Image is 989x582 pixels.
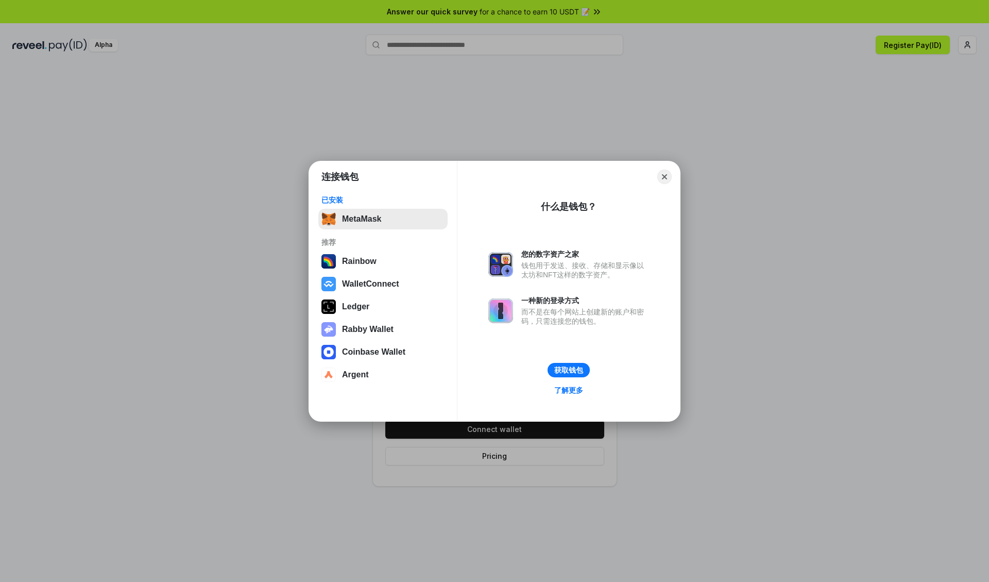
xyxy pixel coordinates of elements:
[554,386,583,395] div: 了解更多
[342,302,369,311] div: Ledger
[488,298,513,323] img: svg+xml,%3Csvg%20xmlns%3D%22http%3A%2F%2Fwww.w3.org%2F2000%2Fsvg%22%20fill%3D%22none%22%20viewBox...
[321,254,336,269] img: svg+xml,%3Csvg%20width%3D%22120%22%20height%3D%22120%22%20viewBox%3D%220%200%20120%20120%22%20fil...
[342,370,369,379] div: Argent
[657,170,672,184] button: Close
[321,368,336,382] img: svg+xml,%3Csvg%20width%3D%2228%22%20height%3D%2228%22%20viewBox%3D%220%200%2028%2028%22%20fill%3D...
[318,251,448,272] button: Rainbow
[318,319,448,340] button: Rabby Wallet
[321,322,336,337] img: svg+xml,%3Csvg%20xmlns%3D%22http%3A%2F%2Fwww.w3.org%2F2000%2Fsvg%22%20fill%3D%22none%22%20viewBox...
[321,277,336,291] img: svg+xml,%3Csvg%20width%3D%2228%22%20height%3D%2228%22%20viewBox%3D%220%200%2028%2028%22%20fill%3D...
[342,347,405,357] div: Coinbase Wallet
[321,300,336,314] img: svg+xml,%3Csvg%20xmlns%3D%22http%3A%2F%2Fwww.w3.org%2F2000%2Fsvg%22%20width%3D%2228%22%20height%3...
[321,171,359,183] h1: 连接钱包
[342,257,377,266] div: Rainbow
[318,296,448,317] button: Ledger
[521,307,649,326] div: 而不是在每个网站上创建新的账户和密码，只需连接您的钱包。
[521,261,649,279] div: 钱包用于发送、接收、存储和显示像以太坊和NFT这样的数字资产。
[548,363,590,377] button: 获取钱包
[521,250,649,259] div: 您的数字资产之家
[342,325,394,334] div: Rabby Wallet
[321,195,445,205] div: 已安装
[342,214,381,224] div: MetaMask
[342,279,399,289] div: WalletConnect
[318,209,448,229] button: MetaMask
[488,252,513,277] img: svg+xml,%3Csvg%20xmlns%3D%22http%3A%2F%2Fwww.w3.org%2F2000%2Fsvg%22%20fill%3D%22none%22%20viewBox...
[554,365,583,375] div: 获取钱包
[541,201,596,213] div: 什么是钱包？
[521,296,649,305] div: 一种新的登录方式
[318,364,448,385] button: Argent
[318,274,448,294] button: WalletConnect
[318,342,448,362] button: Coinbase Wallet
[548,384,589,397] a: 了解更多
[321,345,336,359] img: svg+xml,%3Csvg%20width%3D%2228%22%20height%3D%2228%22%20viewBox%3D%220%200%2028%2028%22%20fill%3D...
[321,238,445,247] div: 推荐
[321,212,336,226] img: svg+xml,%3Csvg%20fill%3D%22none%22%20height%3D%2233%22%20viewBox%3D%220%200%2035%2033%22%20width%...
